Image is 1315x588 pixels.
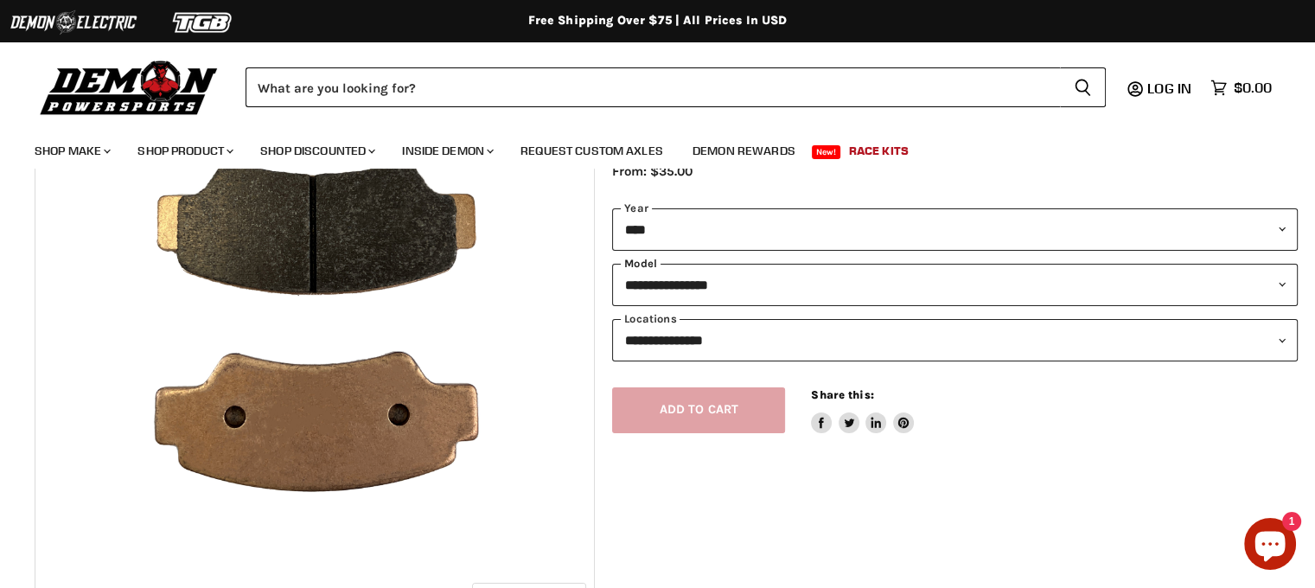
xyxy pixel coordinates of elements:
span: New! [812,145,841,159]
span: Share this: [811,388,873,401]
aside: Share this: [811,387,914,433]
a: Log in [1139,80,1202,96]
a: Shop Make [22,133,121,169]
select: keys [612,319,1298,361]
img: Demon Electric Logo 2 [9,6,138,39]
img: Demon Powersports [35,56,224,118]
span: From: $35.00 [612,163,693,179]
input: Search [246,67,1060,107]
a: Shop Product [124,133,244,169]
inbox-online-store-chat: Shopify online store chat [1239,518,1301,574]
a: Shop Discounted [247,133,386,169]
span: $0.00 [1234,80,1272,96]
a: Demon Rewards [680,133,808,169]
a: $0.00 [1202,75,1280,100]
button: Search [1060,67,1106,107]
a: Race Kits [836,133,922,169]
a: Request Custom Axles [507,133,676,169]
ul: Main menu [22,126,1267,169]
span: Log in [1147,80,1191,97]
a: Inside Demon [389,133,504,169]
select: modal-name [612,264,1298,306]
form: Product [246,67,1106,107]
img: TGB Logo 2 [138,6,268,39]
select: year [612,208,1297,251]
